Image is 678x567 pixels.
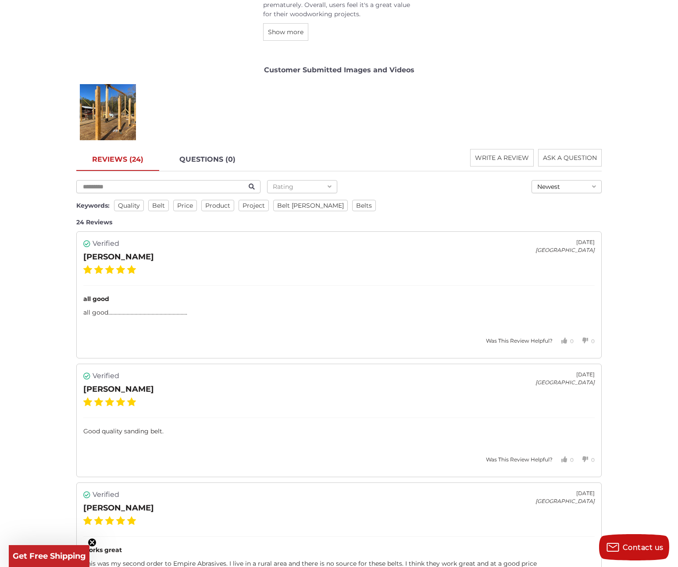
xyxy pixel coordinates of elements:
label: 5 Stars [127,265,136,274]
button: WRITE A REVIEW [470,149,534,167]
a: QUESTIONS (0) [164,149,251,171]
div: Was This Review Helpful? [486,456,553,464]
span: 0 [570,457,574,463]
button: Rating [267,180,337,193]
div: [PERSON_NAME] [83,502,154,514]
span: all good............................................................ [83,308,187,316]
a: REVIEWS (24) [76,149,159,171]
div: [PERSON_NAME] [83,383,154,395]
button: Votes Down [574,449,595,470]
span: 0 [591,338,595,344]
span: Keywords: [76,202,110,209]
span: belt [148,200,169,211]
button: Show more [263,23,308,41]
button: Votes Up [553,449,574,470]
button: Votes Down [574,330,595,351]
span: project [239,200,269,211]
i: Verified user [83,240,90,247]
button: Close teaser [88,538,96,547]
button: Votes Up [553,330,574,351]
label: 4 Stars [116,265,125,274]
label: 3 Stars [105,265,114,274]
div: Was This Review Helpful? [486,337,553,345]
span: Verified [93,489,119,500]
div: 24 Reviews [76,218,602,227]
div: Get Free ShippingClose teaser [9,545,89,567]
span: quality [114,200,144,211]
div: [GEOGRAPHIC_DATA] [535,497,595,505]
label: 2 Stars [94,516,103,525]
label: 1 Star [83,397,92,406]
span: belts [352,200,376,211]
label: 2 Stars [94,397,103,406]
span: Verified [93,238,119,249]
span: Get Free Shipping [13,551,86,561]
i: Verified user [83,491,90,498]
span: 0 [591,457,595,463]
span: price [173,200,197,211]
span: Verified [93,371,119,381]
span: belt [PERSON_NAME] [273,200,348,211]
label: 4 Stars [116,516,125,525]
label: 4 Stars [116,397,125,406]
i: Verified user [83,372,90,379]
div: Customer Submitted Images and Videos [76,65,602,75]
span: product [201,200,234,211]
span: WRITE A REVIEW [475,154,529,162]
span: 0 [570,338,574,344]
label: 3 Stars [105,516,114,525]
span: ASK A QUESTION [543,154,597,162]
div: [DATE] [535,371,595,379]
div: works great [83,546,595,555]
span: Contact us [623,543,664,552]
div: [DATE] [535,238,595,246]
label: 1 Star [83,265,92,274]
label: 5 Stars [127,397,136,406]
div: [DATE] [535,489,595,497]
button: Newest [532,180,602,193]
div: all good [83,294,595,304]
label: 1 Star [83,516,92,525]
div: [GEOGRAPHIC_DATA] [535,379,595,386]
label: 5 Stars [127,516,136,525]
span: Rating [273,183,293,191]
div: [PERSON_NAME] [83,251,154,263]
button: Contact us [599,534,669,560]
label: 3 Stars [105,397,114,406]
button: ASK A QUESTION [538,149,602,167]
span: Good quality sanding belt. [83,427,164,435]
span: Show more [268,28,303,36]
div: [GEOGRAPHIC_DATA] [535,246,595,254]
label: 2 Stars [94,265,103,274]
span: Newest [537,183,560,191]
